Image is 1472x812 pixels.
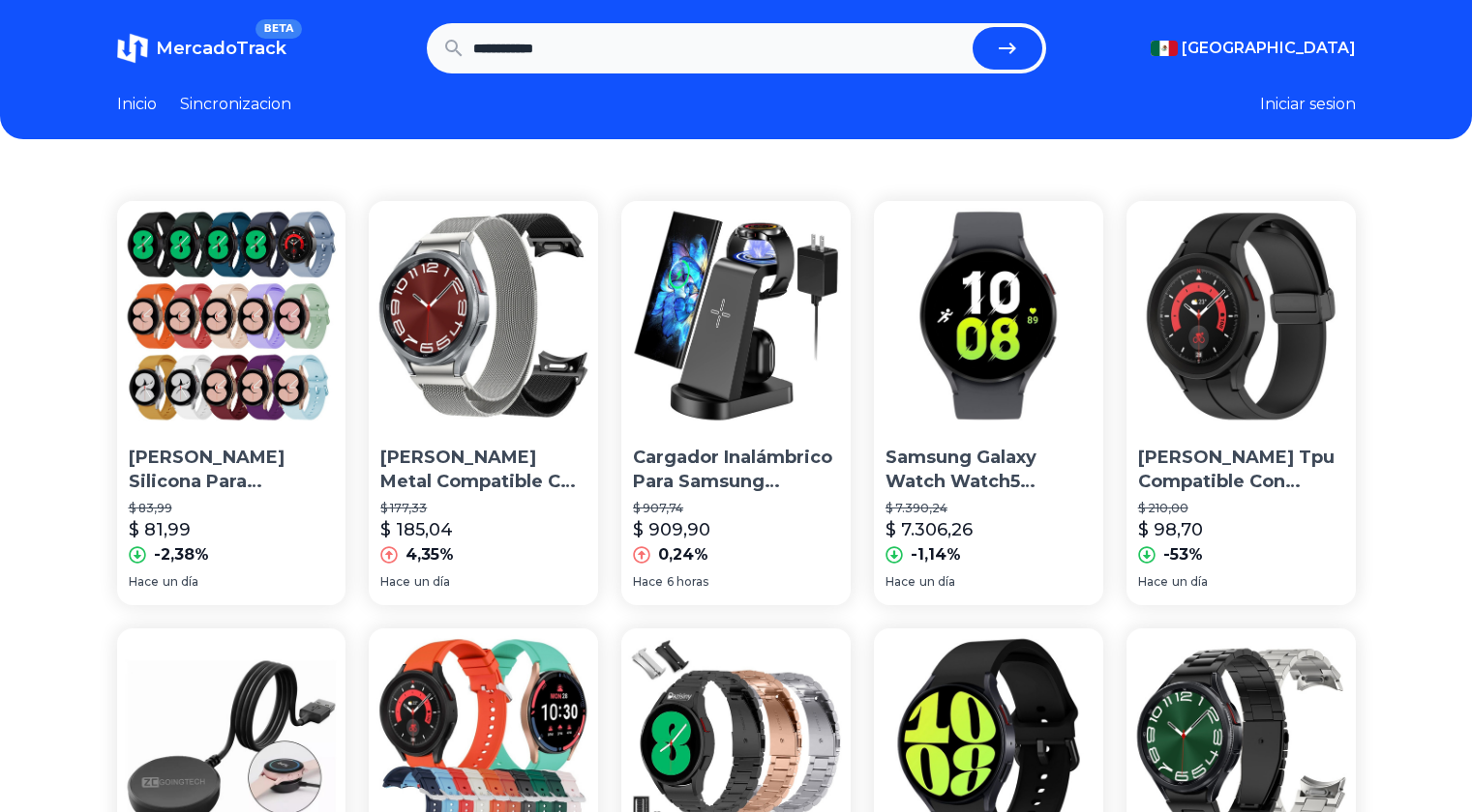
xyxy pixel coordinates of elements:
[414,574,450,590] span: un día
[1138,516,1203,543] p: $ 98,70
[369,201,598,605] a: Correa Metal Compatible Con Samsung Galaxy Watch 6/5/4/5 Pro[PERSON_NAME] Metal Compatible Con Sa...
[129,574,159,590] span: Hace
[886,516,973,543] p: $ 7.306,26
[667,574,708,590] span: 6 horas
[369,201,598,430] img: Correa Metal Compatible Con Samsung Galaxy Watch 6/5/4/5 Pro
[117,201,346,605] a: Correa Silicona Para Samsung Galaxy Watch 4 / 5 / 5 Pro / 6[PERSON_NAME] Silicona Para Samsung Ga...
[117,93,157,116] a: Inicio
[156,38,286,59] span: MercadoTrack
[1182,37,1356,60] span: [GEOGRAPHIC_DATA]
[1151,41,1178,56] img: Mexico
[117,201,346,430] img: Correa Silicona Para Samsung Galaxy Watch 4 / 5 / 5 Pro / 6
[1138,501,1344,516] p: $ 210,00
[886,501,1092,516] p: $ 7.390,24
[886,446,1092,494] p: Samsung Galaxy Watch Watch5 (bluetooth) Sport 1.4 Caja 44mm De Aluminio Armor [PERSON_NAME], [PER...
[1127,201,1356,430] img: Correa Tpu Compatible Con Samsung Galaxy Watch 5 / 5 Pro / 4
[621,201,851,430] img: Cargador Inalámbrico Para Samsung S22/s21+galaxy Watch+buds2
[874,201,1103,605] a: Samsung Galaxy Watch Watch5 (bluetooth) Sport 1.4 Caja 44mm De Aluminio Armor Blanca, Malla Graph...
[874,201,1103,430] img: Samsung Galaxy Watch Watch5 (bluetooth) Sport 1.4 Caja 44mm De Aluminio Armor Blanca, Malla Graph...
[255,19,301,39] span: BETA
[1260,93,1356,116] button: Iniciar sesion
[1138,574,1168,590] span: Hace
[633,446,839,494] p: Cargador Inalámbrico Para Samsung S22/s21+galaxy Watch+buds2
[633,501,839,516] p: $ 907,74
[1127,201,1356,605] a: Correa Tpu Compatible Con Samsung Galaxy Watch 5 / 5 Pro / 4[PERSON_NAME] Tpu Compatible Con Sams...
[1163,543,1203,566] p: -53%
[1172,574,1208,590] span: un día
[911,543,961,566] p: -1,14%
[621,201,851,605] a: Cargador Inalámbrico Para Samsung S22/s21+galaxy Watch+buds2Cargador Inalámbrico Para Samsung S22...
[658,543,708,566] p: 0,24%
[163,574,198,590] span: un día
[380,501,586,516] p: $ 177,33
[633,516,710,543] p: $ 909,90
[886,574,916,590] span: Hace
[180,93,291,116] a: Sincronizacion
[154,543,209,566] p: -2,38%
[117,33,286,64] a: MercadoTrackBETA
[380,516,453,543] p: $ 185,04
[406,543,454,566] p: 4,35%
[1151,37,1356,60] button: [GEOGRAPHIC_DATA]
[129,501,335,516] p: $ 83,99
[380,574,410,590] span: Hace
[633,574,663,590] span: Hace
[129,516,191,543] p: $ 81,99
[117,33,148,64] img: MercadoTrack
[380,446,586,494] p: [PERSON_NAME] Metal Compatible Con Samsung Galaxy Watch 6/5/4/5 Pro
[919,574,955,590] span: un día
[129,446,335,494] p: [PERSON_NAME] Silicona Para Samsung Galaxy Watch 4 / 5 / 5 Pro / 6
[1138,446,1344,494] p: [PERSON_NAME] Tpu Compatible Con Samsung Galaxy Watch 5 / 5 Pro / 4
